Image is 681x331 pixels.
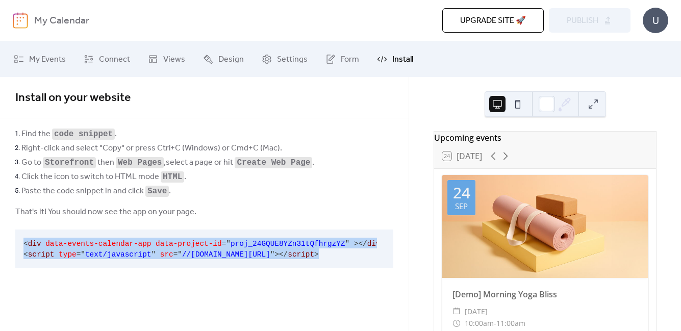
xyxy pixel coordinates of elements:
[160,250,173,259] span: src
[77,250,81,259] span: =
[147,187,167,196] code: Save
[195,45,251,73] a: Design
[453,185,470,200] div: 24
[173,250,178,259] span: =
[318,45,367,73] a: Form
[21,157,314,169] span: Go to then , select a page or hit .
[21,171,186,183] span: Click the icon to switch to HTML mode .
[354,240,359,248] span: >
[163,172,182,182] code: HTML
[237,158,310,167] code: Create Web Page
[434,132,656,144] div: Upcoming events
[118,158,162,167] code: Web Pages
[254,45,315,73] a: Settings
[23,250,28,259] span: <
[59,250,77,259] span: type
[341,54,359,66] span: Form
[81,250,85,259] span: "
[54,130,113,139] code: code snippet
[23,240,28,248] span: <
[21,142,282,155] span: Right-click and select "Copy" or press Ctrl+C (Windows) or Cmd+C (Mac).
[15,87,131,109] span: Install on your website
[13,12,28,29] img: logo
[314,250,319,259] span: >
[21,185,171,197] span: Paste the code snippet in and click .
[231,240,345,248] span: proj_24GQUE8YZn31tQfhrgzYZ
[442,8,544,33] button: Upgrade site 🚀
[6,45,73,73] a: My Events
[163,54,185,66] span: Views
[45,240,151,248] span: data-events-calendar-app
[28,240,41,248] span: div
[151,250,156,259] span: "
[452,305,461,318] div: ​
[29,54,66,66] span: My Events
[345,240,349,248] span: "
[279,250,288,259] span: </
[288,250,314,259] span: script
[140,45,193,73] a: Views
[182,250,270,259] span: //[DOMAIN_NAME][URL]
[455,202,468,210] div: Sep
[369,45,421,73] a: Install
[21,128,117,140] span: Find the .
[460,15,526,27] span: Upgrade site 🚀
[222,240,226,248] span: =
[465,317,494,329] span: 10:00am
[643,8,668,33] div: U
[76,45,138,73] a: Connect
[465,305,488,318] span: [DATE]
[85,250,152,259] span: text/javascript
[367,240,381,248] span: div
[28,250,55,259] span: script
[45,158,94,167] code: Storefront
[494,317,496,329] span: -
[442,288,648,300] div: [Demo] Morning Yoga Bliss
[34,11,89,31] b: My Calendar
[270,250,275,259] span: "
[358,240,367,248] span: </
[392,54,413,66] span: Install
[99,54,130,66] span: Connect
[178,250,182,259] span: "
[277,54,308,66] span: Settings
[226,240,231,248] span: "
[496,317,525,329] span: 11:00am
[218,54,244,66] span: Design
[15,206,196,218] span: That's it! You should now see the app on your page.
[156,240,222,248] span: data-project-id
[452,317,461,329] div: ​
[274,250,279,259] span: >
